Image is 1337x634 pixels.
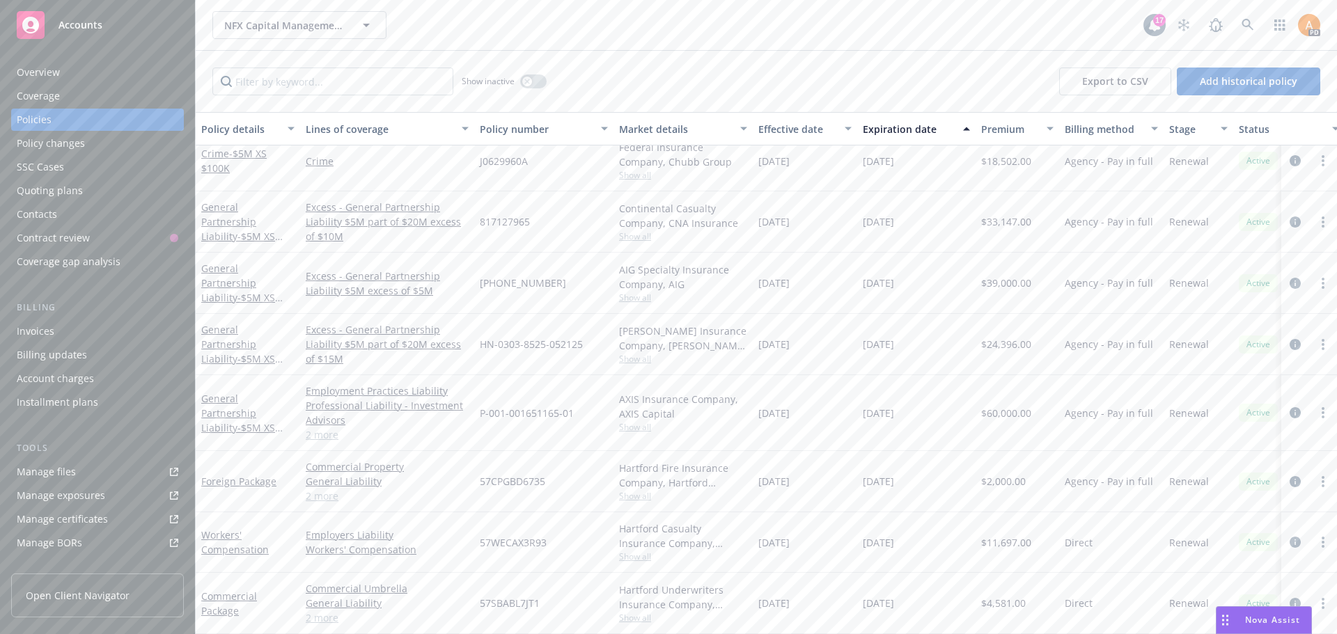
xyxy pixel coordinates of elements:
a: Switch app [1266,11,1294,39]
a: Commercial Property [306,459,469,474]
span: Accounts [58,19,102,31]
div: Expiration date [863,122,955,136]
div: Billing [11,301,184,315]
div: Contract review [17,227,90,249]
a: Commercial Umbrella [306,581,469,596]
span: NFX Capital Management, LLC [224,18,345,33]
a: 2 more [306,427,469,442]
span: J0629960A [480,154,528,168]
button: Premium [976,112,1059,145]
div: Status [1239,122,1324,136]
span: $2,000.00 [981,474,1026,489]
a: Professional Liability - Investment Advisors [306,398,469,427]
span: [DATE] [863,214,894,229]
span: Show all [619,490,747,502]
button: Add historical policy [1177,68,1320,95]
span: 817127965 [480,214,530,229]
div: Hartford Fire Insurance Company, Hartford Insurance Group [619,461,747,490]
a: General Liability [306,474,469,489]
span: Active [1244,536,1272,548]
a: General Liability [306,596,469,610]
a: SSC Cases [11,156,184,178]
span: [DATE] [758,474,790,489]
div: Installment plans [17,391,98,413]
div: Coverage gap analysis [17,251,120,273]
a: more [1315,275,1331,292]
div: Hartford Underwriters Insurance Company, Hartford Insurance Group [619,583,747,612]
span: Show all [619,612,747,624]
span: $60,000.00 [981,406,1031,420]
a: more [1315,534,1331,550]
div: Stage [1169,122,1212,136]
div: Contacts [17,203,57,225]
div: Account charges [17,367,94,390]
button: Expiration date [857,112,976,145]
span: $33,147.00 [981,214,1031,229]
div: Policy details [201,122,279,136]
a: Coverage gap analysis [11,251,184,273]
a: Search [1234,11,1262,39]
span: Renewal [1169,474,1209,489]
a: circleInformation [1287,214,1304,230]
button: Policy number [474,112,613,145]
span: [DATE] [863,474,894,489]
span: Agency - Pay in full [1065,214,1153,229]
div: Coverage [17,85,60,107]
span: Active [1244,154,1272,167]
span: Add historical policy [1200,74,1297,88]
span: Agency - Pay in full [1065,154,1153,168]
span: Agency - Pay in full [1065,276,1153,290]
span: Renewal [1169,535,1209,550]
a: more [1315,404,1331,421]
a: circleInformation [1287,534,1304,550]
div: Effective date [758,122,836,136]
span: 57WECAX3R93 [480,535,547,550]
a: Report a Bug [1202,11,1230,39]
a: Account charges [11,367,184,390]
a: Manage exposures [11,484,184,507]
button: Policy details [196,112,300,145]
span: [DATE] [863,596,894,610]
span: Show all [619,353,747,365]
span: Show all [619,169,747,181]
div: Billing method [1065,122,1143,136]
button: NFX Capital Management, LLC [212,11,386,39]
div: Manage exposures [17,484,105,507]
span: Renewal [1169,337,1209,351]
a: circleInformation [1287,336,1304,353]
span: Show all [619,230,747,242]
a: Workers' Compensation [306,542,469,557]
a: Manage certificates [11,508,184,530]
span: - $5M XS $15M [201,352,283,380]
span: Renewal [1169,406,1209,420]
button: Nova Assist [1216,606,1312,634]
div: Manage certificates [17,508,108,530]
div: Market details [619,122,732,136]
a: circleInformation [1287,473,1304,490]
div: Lines of coverage [306,122,453,136]
a: Employment Practices Liability [306,383,469,398]
button: Export to CSV [1059,68,1171,95]
div: Summary of insurance [17,555,123,578]
span: Active [1244,338,1272,351]
button: Lines of coverage [300,112,474,145]
div: 17 [1153,14,1166,26]
span: Show all [619,421,747,433]
img: photo [1298,14,1320,36]
span: [DATE] [758,276,790,290]
a: more [1315,336,1331,353]
span: Open Client Navigator [26,588,130,603]
a: circleInformation [1287,152,1304,169]
a: Manage BORs [11,532,184,554]
span: - $5M XS $5M [201,291,283,319]
span: Active [1244,277,1272,290]
span: [DATE] [758,535,790,550]
a: Quoting plans [11,180,184,202]
a: more [1315,214,1331,230]
span: [DATE] [863,337,894,351]
span: Renewal [1169,214,1209,229]
span: [DATE] [758,337,790,351]
span: $39,000.00 [981,276,1031,290]
a: Billing updates [11,344,184,366]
